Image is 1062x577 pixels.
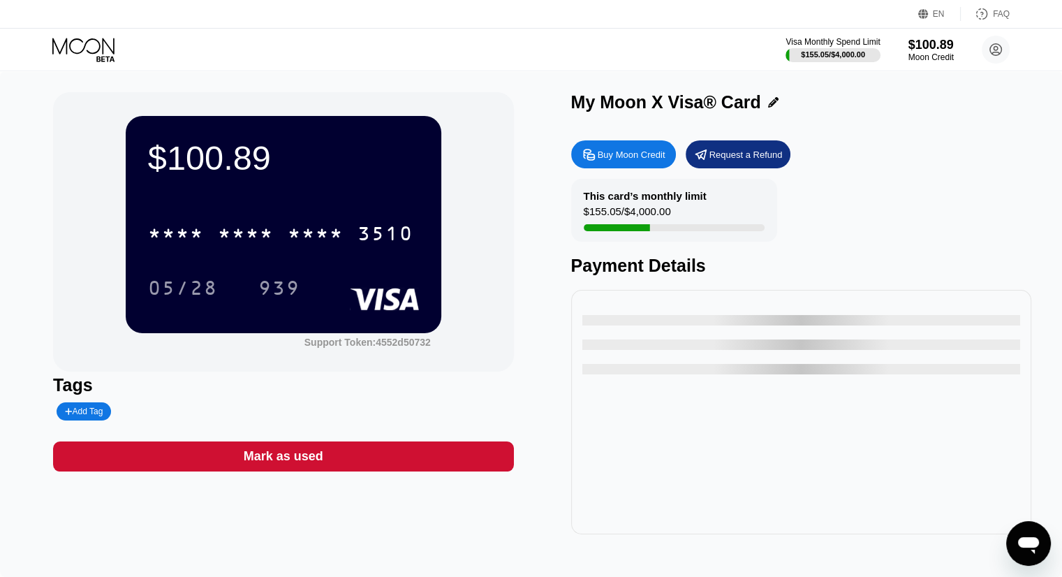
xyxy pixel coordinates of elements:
[918,7,961,21] div: EN
[571,256,1031,276] div: Payment Details
[571,92,761,112] div: My Moon X Visa® Card
[993,9,1010,19] div: FAQ
[53,441,513,472] div: Mark as used
[686,140,790,168] div: Request a Refund
[961,7,1010,21] div: FAQ
[148,138,419,177] div: $100.89
[57,402,111,421] div: Add Tag
[244,448,323,465] div: Mark as used
[908,38,954,62] div: $100.89Moon Credit
[801,50,865,59] div: $155.05 / $4,000.00
[709,149,783,161] div: Request a Refund
[571,140,676,168] div: Buy Moon Credit
[138,270,228,305] div: 05/28
[258,279,300,301] div: 939
[933,9,945,19] div: EN
[1006,521,1051,566] iframe: Button to launch messaging window
[908,52,954,62] div: Moon Credit
[248,270,311,305] div: 939
[65,407,103,416] div: Add Tag
[304,337,431,348] div: Support Token:4552d50732
[53,375,513,395] div: Tags
[357,224,413,247] div: 3510
[584,190,707,202] div: This card’s monthly limit
[598,149,665,161] div: Buy Moon Credit
[908,38,954,52] div: $100.89
[304,337,431,348] div: Support Token: 4552d50732
[584,205,671,224] div: $155.05 / $4,000.00
[786,37,880,47] div: Visa Monthly Spend Limit
[148,279,218,301] div: 05/28
[786,37,880,62] div: Visa Monthly Spend Limit$155.05/$4,000.00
